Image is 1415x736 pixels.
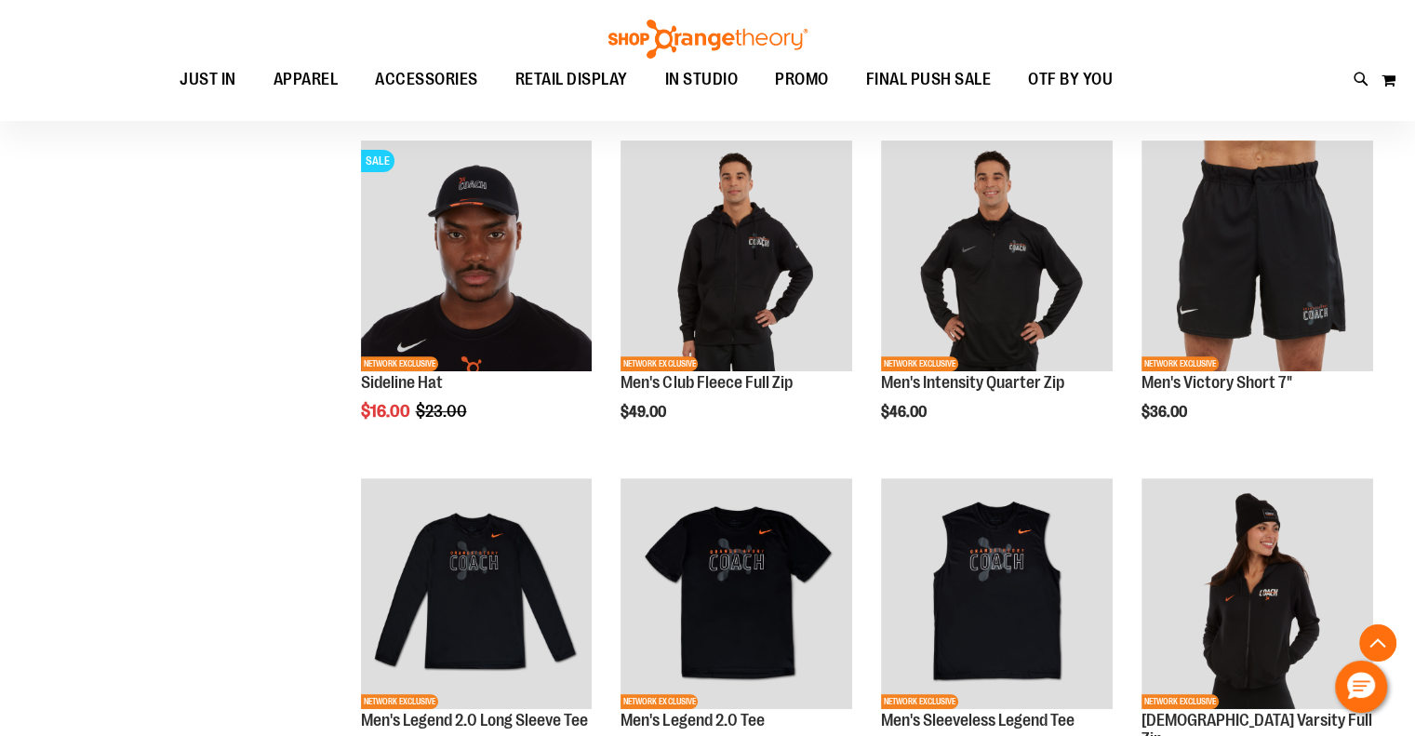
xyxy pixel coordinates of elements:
button: Back To Top [1359,624,1396,662]
span: FINAL PUSH SALE [866,59,992,100]
img: Shop Orangetheory [606,20,810,59]
a: OTF Mens Coach FA23 Club Fleece Full Zip - Black primary imageNETWORK EXCLUSIVE [621,141,852,375]
span: PROMO [775,59,829,100]
span: $46.00 [881,404,929,421]
img: OTF Mens Coach FA23 Club Fleece Full Zip - Black primary image [621,141,852,372]
a: APPAREL [255,59,357,101]
img: OTF Mens Coach FA23 Legend 2.0 LS Tee - Black primary image [361,478,593,710]
a: JUST IN [161,59,255,101]
img: Sideline Hat primary image [361,141,593,372]
img: OTF Mens Coach FA23 Legend Sleeveless Tee - Black primary image [881,478,1113,710]
div: product [1132,131,1382,469]
a: IN STUDIO [647,59,757,100]
span: $49.00 [621,404,669,421]
a: ACCESSORIES [356,59,497,101]
span: IN STUDIO [665,59,739,100]
a: Men's Sleeveless Legend Tee [881,711,1075,729]
span: $16.00 [361,402,413,421]
img: OTF Mens Coach FA23 Legend 2.0 SS Tee - Black primary image [621,478,852,710]
span: $23.00 [416,402,470,421]
a: Men's Legend 2.0 Long Sleeve Tee [361,711,588,729]
span: NETWORK EXCLUSIVE [881,356,958,371]
a: OTF Mens Coach FA23 Legend Sleeveless Tee - Black primary imageNETWORK EXCLUSIVE [881,478,1113,713]
span: NETWORK EXCLUSIVE [621,356,698,371]
span: ACCESSORIES [375,59,478,100]
img: OTF Mens Coach FA23 Intensity Quarter Zip - Black primary image [881,141,1113,372]
a: Men's Club Fleece Full Zip [621,373,792,392]
a: Men's Intensity Quarter Zip [881,373,1064,392]
a: Men's Victory Short 7" [1141,373,1292,392]
a: OTF Mens Coach FA23 Intensity Quarter Zip - Black primary imageNETWORK EXCLUSIVE [881,141,1113,375]
span: NETWORK EXCLUSIVE [881,694,958,709]
span: $36.00 [1141,404,1190,421]
a: Men's Legend 2.0 Tee [621,711,764,729]
a: PROMO [756,59,848,101]
span: NETWORK EXCLUSIVE [1141,356,1219,371]
img: OTF Mens Coach FA23 Victory Short - Black primary image [1141,141,1373,372]
a: OTF Mens Coach FA23 Legend 2.0 SS Tee - Black primary imageNETWORK EXCLUSIVE [621,478,852,713]
span: NETWORK EXCLUSIVE [621,694,698,709]
span: NETWORK EXCLUSIVE [1141,694,1219,709]
span: NETWORK EXCLUSIVE [361,694,438,709]
a: Sideline Hat primary imageSALENETWORK EXCLUSIVE [361,141,593,375]
span: SALE [361,150,394,172]
a: RETAIL DISPLAY [497,59,647,101]
span: APPAREL [274,59,339,100]
a: FINAL PUSH SALE [848,59,1010,101]
span: OTF BY YOU [1028,59,1113,100]
span: RETAIL DISPLAY [515,59,628,100]
div: product [611,131,861,469]
div: product [872,131,1122,469]
a: Sideline Hat [361,373,443,392]
a: OTF BY YOU [1009,59,1131,101]
button: Hello, have a question? Let’s chat. [1335,661,1387,713]
a: OTF Ladies Coach FA23 Varsity Full Zip - Black primary imageNETWORK EXCLUSIVE [1141,478,1373,713]
a: OTF Mens Coach FA23 Victory Short - Black primary imageNETWORK EXCLUSIVE [1141,141,1373,375]
span: NETWORK EXCLUSIVE [361,356,438,371]
div: product [352,131,602,469]
span: JUST IN [180,59,236,100]
img: OTF Ladies Coach FA23 Varsity Full Zip - Black primary image [1141,478,1373,710]
a: OTF Mens Coach FA23 Legend 2.0 LS Tee - Black primary imageNETWORK EXCLUSIVE [361,478,593,713]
